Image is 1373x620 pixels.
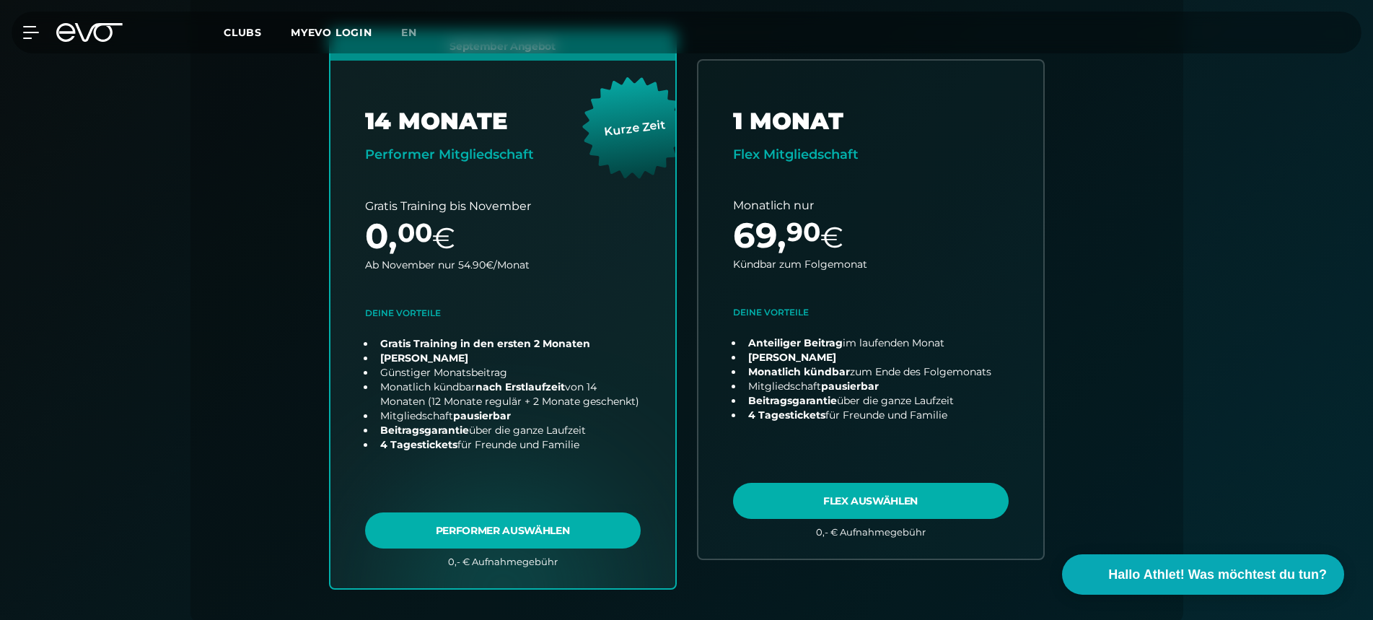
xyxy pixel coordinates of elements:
[698,61,1043,559] a: choose plan
[224,26,262,39] span: Clubs
[1108,565,1327,585] span: Hallo Athlet! Was möchtest du tun?
[330,31,675,588] a: choose plan
[401,25,434,41] a: en
[291,26,372,39] a: MYEVO LOGIN
[401,26,417,39] span: en
[224,25,291,39] a: Clubs
[1062,554,1344,595] button: Hallo Athlet! Was möchtest du tun?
